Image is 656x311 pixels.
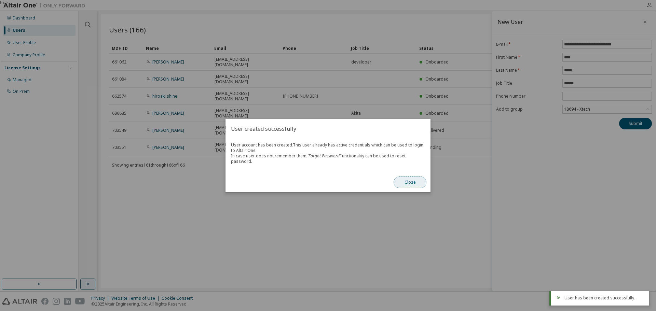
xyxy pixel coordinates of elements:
h2: User created successfully [225,119,430,138]
button: Close [394,176,426,188]
div: User has been created successfully. [564,295,644,301]
span: 'Forgot Password' [307,153,341,159]
span: User account has been created. [231,142,425,164]
span: In case user does not remember them, functionality can be used to reset password. [231,153,406,164]
span: This user already has active credentials which can be used to login to Altair One. [231,142,423,164]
